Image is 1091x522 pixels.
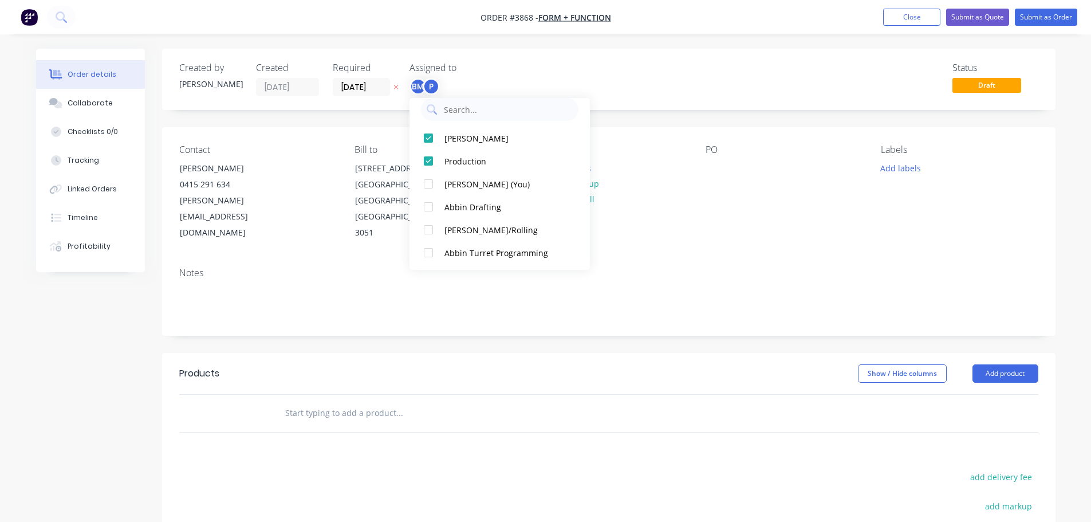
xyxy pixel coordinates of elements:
[68,127,118,137] div: Checklists 0/0
[444,247,566,259] div: Abbin Turret Programming
[36,203,145,232] button: Timeline
[285,402,514,425] input: Start typing to add a product...
[355,160,450,176] div: [STREET_ADDRESS]
[409,150,590,172] button: Production
[409,241,590,264] button: Abbin Turret Programming
[179,62,242,73] div: Created by
[881,144,1038,155] div: Labels
[952,78,1021,92] span: Draft
[36,146,145,175] button: Tracking
[423,78,440,95] div: P
[36,232,145,261] button: Profitability
[170,160,285,241] div: [PERSON_NAME]0415 291 634[PERSON_NAME][EMAIL_ADDRESS][DOMAIN_NAME]
[179,144,336,155] div: Contact
[355,144,511,155] div: Bill to
[538,12,611,23] a: Form + Function
[68,184,117,194] div: Linked Orders
[706,144,862,155] div: PO
[875,160,927,175] button: Add labels
[1015,9,1077,26] button: Submit as Order
[180,176,275,193] div: 0415 291 634
[858,364,947,383] button: Show / Hide columns
[409,264,590,287] button: [PERSON_NAME]/[PERSON_NAME]
[36,175,145,203] button: Linked Orders
[409,127,590,150] button: [PERSON_NAME]
[180,193,275,241] div: [PERSON_NAME][EMAIL_ADDRESS][DOMAIN_NAME]
[972,364,1038,383] button: Add product
[444,178,566,190] div: [PERSON_NAME] (You)
[444,224,566,236] div: [PERSON_NAME]/Rolling
[68,98,113,108] div: Collaborate
[256,62,319,73] div: Created
[444,155,566,167] div: Production
[883,9,940,26] button: Close
[979,499,1038,514] button: add markup
[443,98,573,121] input: Search...
[444,270,566,282] div: [PERSON_NAME]/[PERSON_NAME]
[530,144,687,155] div: Deliver to
[444,201,566,213] div: Abbin Drafting
[68,213,98,223] div: Timeline
[180,160,275,176] div: [PERSON_NAME]
[480,12,538,23] span: Order #3868 -
[36,60,145,89] button: Order details
[179,78,242,90] div: [PERSON_NAME]
[68,155,99,166] div: Tracking
[179,367,219,380] div: Products
[409,218,590,241] button: [PERSON_NAME]/Rolling
[409,195,590,218] button: Abbin Drafting
[409,62,524,73] div: Assigned to
[36,117,145,146] button: Checklists 0/0
[409,78,427,95] div: BM
[21,9,38,26] img: Factory
[345,160,460,241] div: [STREET_ADDRESS][GEOGRAPHIC_DATA], [GEOGRAPHIC_DATA], [GEOGRAPHIC_DATA], 3051
[444,132,566,144] div: [PERSON_NAME]
[333,62,396,73] div: Required
[946,9,1009,26] button: Submit as Quote
[68,241,111,252] div: Profitability
[36,89,145,117] button: Collaborate
[409,78,440,95] button: BMP
[68,69,116,80] div: Order details
[179,268,1038,278] div: Notes
[952,62,1038,73] div: Status
[355,176,450,241] div: [GEOGRAPHIC_DATA], [GEOGRAPHIC_DATA], [GEOGRAPHIC_DATA], 3051
[409,172,590,195] button: [PERSON_NAME] (You)
[964,469,1038,485] button: add delivery fee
